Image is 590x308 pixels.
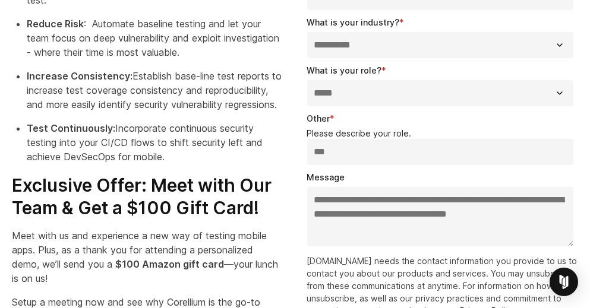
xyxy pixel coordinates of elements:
[115,258,224,270] strong: $100 Amazon gift card
[27,122,115,134] strong: Test Continuously:
[307,172,345,182] span: Message
[27,70,132,82] strong: Increase Consistency:
[27,121,283,164] p: Incorporate continuous security testing into your CI/CD flows to shift security left and achieve ...
[27,17,283,59] p: : Automate baseline testing and let your team focus on deep vulnerability and exploit investigati...
[27,69,283,112] p: Establish base-line test reports to increase test coverage consistency and reproducibility, and m...
[27,18,84,30] strong: Reduce Risk
[550,268,578,296] div: Open Intercom Messenger
[12,174,283,219] h3: Exclusive Offer: Meet with Our Team & Get a $100 Gift Card!
[12,228,283,285] p: Meet with us and experience a new way of testing mobile apps. Plus, as a thank you for attending ...
[307,128,579,139] legend: Please describe your role.
[307,17,400,27] span: What is your industry?
[307,65,382,75] span: What is your role?
[307,113,330,123] span: Other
